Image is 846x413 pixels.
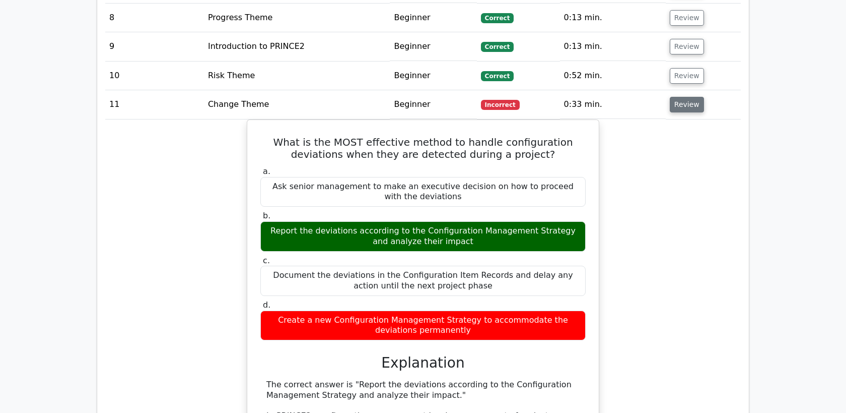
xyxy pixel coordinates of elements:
button: Review [670,39,704,54]
td: 0:13 min. [560,32,666,61]
span: Correct [481,13,514,23]
div: Ask senior management to make an executive decision on how to proceed with the deviations [260,177,586,207]
td: 9 [105,32,204,61]
div: Create a new Configuration Management Strategy to accommodate the deviations permanently [260,311,586,341]
td: Beginner [390,32,476,61]
div: Report the deviations according to the Configuration Management Strategy and analyze their impact [260,221,586,252]
button: Review [670,97,704,112]
td: Beginner [390,90,476,119]
span: a. [263,166,270,176]
h3: Explanation [266,355,580,372]
span: c. [263,256,270,265]
td: 8 [105,4,204,32]
span: Correct [481,71,514,81]
td: 0:52 min. [560,62,666,90]
td: Progress Theme [204,4,390,32]
td: Introduction to PRINCE2 [204,32,390,61]
td: 10 [105,62,204,90]
td: Risk Theme [204,62,390,90]
h5: What is the MOST effective method to handle configuration deviations when they are detected durin... [259,136,587,160]
div: Document the deviations in the Configuration Item Records and delay any action until the next pro... [260,266,586,296]
span: Incorrect [481,100,520,110]
button: Review [670,68,704,84]
button: Review [670,10,704,26]
td: 0:33 min. [560,90,666,119]
td: 0:13 min. [560,4,666,32]
span: d. [263,300,270,310]
span: b. [263,211,270,220]
span: Correct [481,42,514,52]
td: Beginner [390,62,476,90]
td: 11 [105,90,204,119]
td: Beginner [390,4,476,32]
td: Change Theme [204,90,390,119]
